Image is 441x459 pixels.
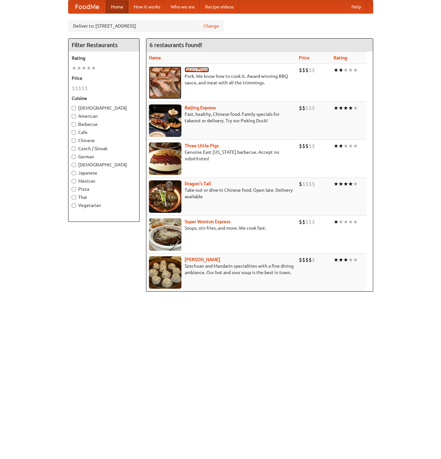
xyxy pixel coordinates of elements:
li: ★ [348,142,353,150]
li: ★ [353,66,358,74]
li: $ [302,256,305,263]
li: ★ [348,256,353,263]
li: $ [299,180,302,187]
li: ★ [338,66,343,74]
li: ★ [343,142,348,150]
label: Japanese [72,170,136,176]
li: ★ [338,218,343,225]
label: [DEMOGRAPHIC_DATA] [72,162,136,168]
li: $ [309,180,312,187]
a: FoodMe [68,0,106,13]
h5: Rating [72,55,136,61]
p: Pork. We know how to cook it. Award-winning BBQ sauce, and meat with all the trimmings. [149,73,294,86]
input: American [72,114,76,118]
li: ★ [343,256,348,263]
label: German [72,153,136,160]
li: ★ [86,65,91,72]
div: Deliver to: [STREET_ADDRESS] [68,20,224,32]
li: $ [302,218,305,225]
h4: Filter Restaurants [68,39,139,52]
li: $ [302,180,305,187]
li: $ [78,85,81,92]
p: Take-out or dine-in Chinese food. Open late. Delivery available [149,187,294,200]
li: $ [312,218,315,225]
li: ★ [334,218,338,225]
li: ★ [77,65,81,72]
input: [DEMOGRAPHIC_DATA] [72,106,76,110]
input: Chinese [72,139,76,143]
a: [PERSON_NAME] [185,257,220,262]
li: $ [305,142,309,150]
li: ★ [348,218,353,225]
a: Name [149,55,161,60]
label: Barbecue [72,121,136,127]
li: ★ [343,104,348,112]
li: $ [309,256,312,263]
li: ★ [353,104,358,112]
input: Mexican [72,179,76,183]
a: Who we are [165,0,200,13]
li: $ [75,85,78,92]
input: Barbecue [72,122,76,127]
input: Thai [72,195,76,199]
input: Japanese [72,171,76,175]
li: $ [72,85,75,92]
li: ★ [348,66,353,74]
input: German [72,155,76,159]
p: Szechuan and Mandarin specialities with a fine dining ambiance. Our hot and sour soup is the best... [149,263,294,276]
li: $ [299,104,302,112]
li: ★ [334,256,338,263]
li: ★ [343,180,348,187]
a: Dragon's Tail [185,181,211,186]
li: ★ [72,65,77,72]
li: $ [312,142,315,150]
input: Czech / Slovak [72,147,76,151]
a: Rating [334,55,347,60]
li: $ [312,256,315,263]
a: Home [106,0,129,13]
p: Soups, stir-fries, and more. We cook fast. [149,225,294,231]
b: Saucy Piggy [185,67,209,72]
img: superwonton.jpg [149,218,181,251]
li: $ [305,104,309,112]
li: ★ [343,218,348,225]
li: ★ [334,180,338,187]
img: littlepigs.jpg [149,142,181,175]
li: $ [309,66,312,74]
input: [DEMOGRAPHIC_DATA] [72,163,76,167]
li: $ [299,142,302,150]
li: ★ [334,66,338,74]
li: ★ [334,142,338,150]
a: Change [203,23,219,29]
label: Vegetarian [72,202,136,209]
li: ★ [348,180,353,187]
a: Recipe videos [200,0,239,13]
li: ★ [334,104,338,112]
label: American [72,113,136,119]
li: $ [85,85,88,92]
li: ★ [338,104,343,112]
label: Czech / Slovak [72,145,136,152]
li: $ [299,218,302,225]
li: $ [299,66,302,74]
li: $ [302,104,305,112]
b: Super Wonton Express [185,219,230,224]
label: Chinese [72,137,136,144]
li: $ [312,180,315,187]
a: Three Little Pigs [185,143,219,148]
label: [DEMOGRAPHIC_DATA] [72,105,136,111]
p: Fast, healthy, Chinese food. Family specials for takeout or delivery. Try our Peking Duck! [149,111,294,124]
input: Vegetarian [72,203,76,208]
li: $ [305,218,309,225]
label: Cafe [72,129,136,136]
ng-pluralize: 6 restaurants found! [150,42,202,48]
img: dragon.jpg [149,180,181,213]
li: ★ [338,180,343,187]
li: $ [312,104,315,112]
li: ★ [353,218,358,225]
a: Beijing Express [185,105,216,110]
